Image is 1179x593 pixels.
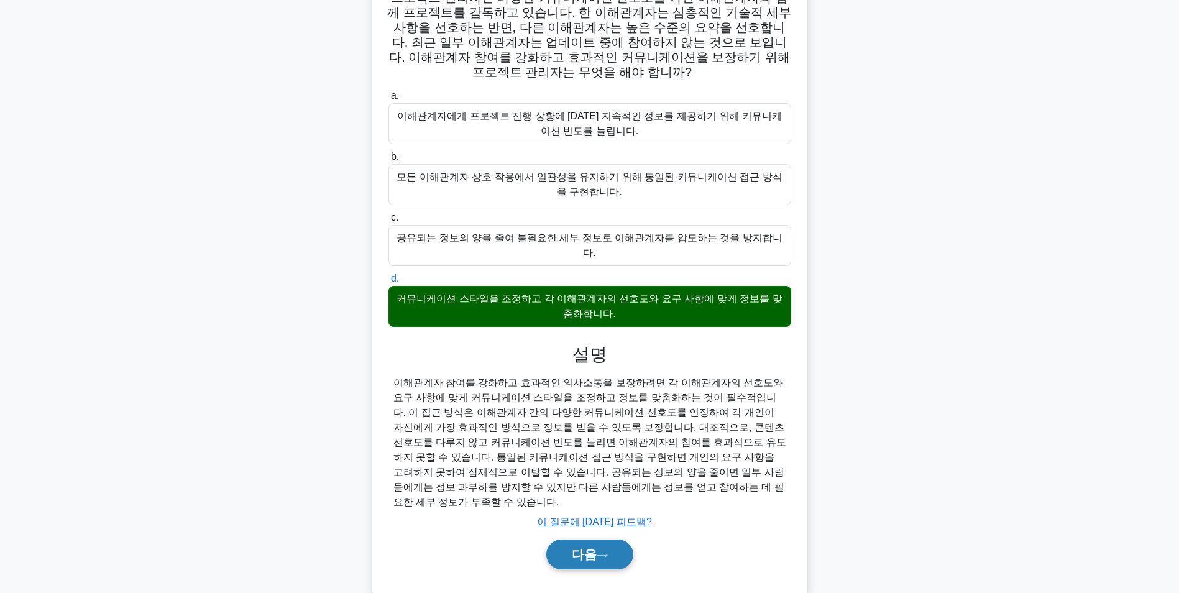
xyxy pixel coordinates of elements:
[393,375,786,510] div: 이해관계자 참여를 강화하고 효과적인 의사소통을 보장하려면 각 이해관계자의 선호도와 요구 사항에 맞게 커뮤니케이션 스타일을 조정하고 정보를 맞춤화하는 것이 필수적입니다. 이 접...
[537,517,652,527] a: 이 질문에 [DATE] 피드백?
[388,164,791,205] div: 모든 이해관계자 상호 작용에서 일관성을 유지하기 위해 통일된 커뮤니케이션 접근 방식을 구현합니다.
[391,273,399,283] span: d.
[391,90,399,101] span: a.
[391,151,399,162] span: b.
[396,344,784,365] h3: 설명
[388,225,791,266] div: 공유되는 정보의 양을 줄여 불필요한 세부 정보로 이해관계자를 압도하는 것을 방지합니다.
[391,212,398,223] span: c.
[388,286,791,327] div: 커뮤니케이션 스타일을 조정하고 각 이해관계자의 선호도와 요구 사항에 맞게 정보를 맞춤화합니다.
[546,540,633,569] button: 다음
[388,103,791,144] div: 이해관계자에게 프로젝트 진행 상황에 [DATE] 지속적인 정보를 제공하기 위해 커뮤니케이션 빈도를 늘립니다.
[572,548,597,561] font: 다음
